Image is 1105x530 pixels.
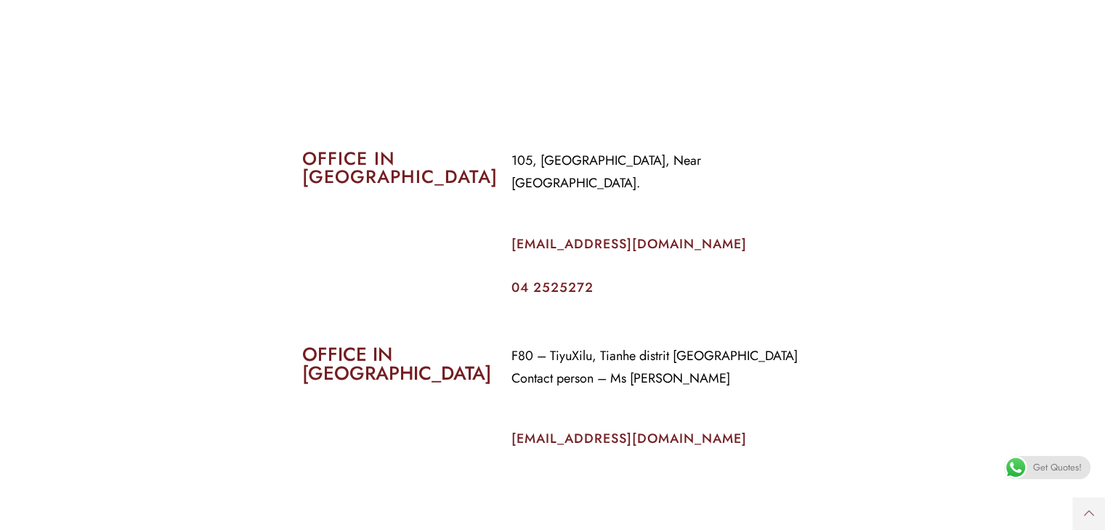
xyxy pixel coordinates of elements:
h2: OFFICE IN [GEOGRAPHIC_DATA] [302,345,490,383]
a: 04 2525272 [511,278,594,297]
p: F80 – TiyuXilu, Tianhe distrit [GEOGRAPHIC_DATA] Contact person – Ms [PERSON_NAME] [511,345,804,390]
a: [EMAIL_ADDRESS][DOMAIN_NAME] [511,235,747,253]
h2: OFFICE IN [GEOGRAPHIC_DATA] [302,150,490,186]
p: 105, [GEOGRAPHIC_DATA], Near [GEOGRAPHIC_DATA]. [511,150,804,195]
span: Get Quotes! [1033,456,1082,479]
a: [EMAIL_ADDRESS][DOMAIN_NAME] [511,429,747,448]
